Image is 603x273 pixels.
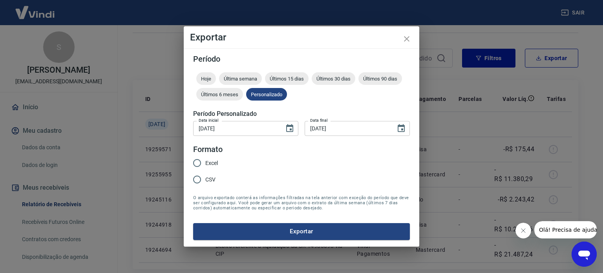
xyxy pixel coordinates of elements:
[312,72,355,85] div: Últimos 30 dias
[193,195,410,211] span: O arquivo exportado conterá as informações filtradas na tela anterior com exceção do período que ...
[246,92,287,97] span: Personalizado
[219,76,262,82] span: Última semana
[572,242,597,267] iframe: Botão para abrir a janela de mensagens
[196,72,216,85] div: Hoje
[193,55,410,63] h5: Período
[282,121,298,136] button: Choose date, selected date is 20 de jun de 2025
[397,29,416,48] button: close
[193,144,223,155] legend: Formato
[310,117,328,123] label: Data final
[219,72,262,85] div: Última semana
[196,76,216,82] span: Hoje
[358,76,402,82] span: Últimos 90 dias
[393,121,409,136] button: Choose date, selected date is 20 de jun de 2025
[205,176,216,184] span: CSV
[199,117,219,123] label: Data inicial
[196,92,243,97] span: Últimos 6 meses
[265,76,309,82] span: Últimos 15 dias
[305,121,390,136] input: DD/MM/YYYY
[205,159,218,167] span: Excel
[193,110,410,118] h5: Período Personalizado
[515,223,531,238] iframe: Fechar mensagem
[265,72,309,85] div: Últimos 15 dias
[534,221,597,238] iframe: Mensagem da empresa
[196,88,243,101] div: Últimos 6 meses
[193,121,279,136] input: DD/MM/YYYY
[5,5,66,12] span: Olá! Precisa de ajuda?
[312,76,355,82] span: Últimos 30 dias
[193,223,410,240] button: Exportar
[246,88,287,101] div: Personalizado
[190,33,413,42] h4: Exportar
[358,72,402,85] div: Últimos 90 dias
